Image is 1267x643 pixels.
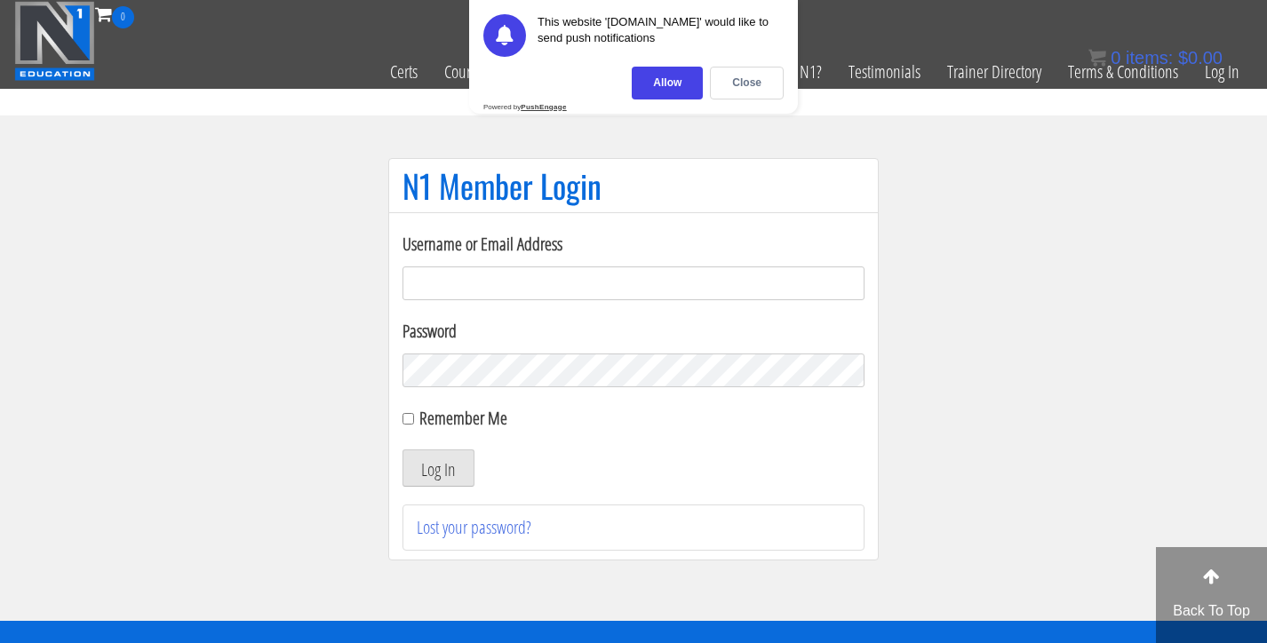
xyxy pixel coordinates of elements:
div: Allow [632,67,703,99]
a: 0 items: $0.00 [1088,48,1223,67]
span: 0 [1111,48,1120,67]
a: 0 [95,2,134,26]
div: This website '[DOMAIN_NAME]' would like to send push notifications [538,14,784,57]
label: Remember Me [419,406,507,430]
a: Lost your password? [417,515,531,539]
div: Close [710,67,784,99]
bdi: 0.00 [1178,48,1223,67]
span: $ [1178,48,1188,67]
p: Back To Top [1156,600,1267,622]
span: 0 [112,6,134,28]
span: items: [1126,48,1173,67]
strong: PushEngage [521,103,566,111]
button: Log In [402,449,474,487]
div: Powered by [483,103,567,111]
img: n1-education [14,1,95,81]
a: Log In [1191,28,1253,115]
label: Username or Email Address [402,231,865,258]
a: Trainer Directory [934,28,1055,115]
a: Certs [377,28,431,115]
a: Terms & Conditions [1055,28,1191,115]
a: Course List [431,28,519,115]
img: icon11.png [1088,49,1106,67]
h1: N1 Member Login [402,168,865,203]
a: Testimonials [835,28,934,115]
label: Password [402,318,865,345]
